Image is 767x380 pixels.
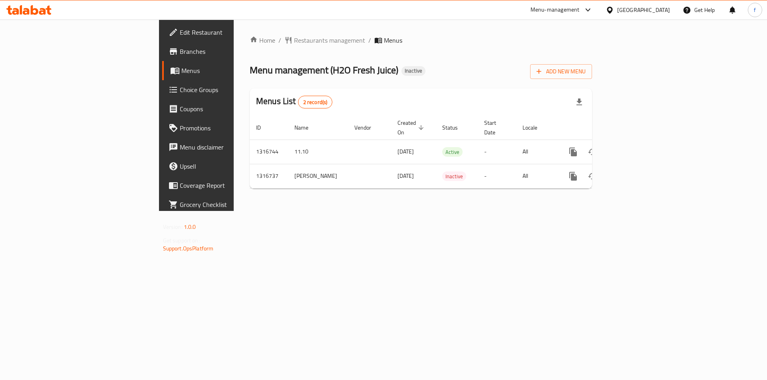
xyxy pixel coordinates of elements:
span: Vendor [354,123,382,132]
span: Coverage Report [180,181,281,190]
span: Upsell [180,161,281,171]
a: Branches [162,42,287,61]
span: f [754,6,756,14]
a: Menus [162,61,287,80]
a: Choice Groups [162,80,287,99]
th: Actions [557,116,647,140]
a: Promotions [162,118,287,138]
a: Coverage Report [162,176,287,195]
div: [GEOGRAPHIC_DATA] [617,6,670,14]
span: 1.0.0 [184,222,196,232]
a: Menu disclaimer [162,138,287,157]
span: 2 record(s) [298,98,332,106]
a: Restaurants management [284,35,365,45]
td: - [478,164,516,188]
div: Inactive [401,66,425,76]
span: Restaurants management [294,35,365,45]
li: / [368,35,371,45]
h2: Menus List [256,95,332,108]
span: Choice Groups [180,85,281,95]
span: Version: [163,222,183,232]
span: Inactive [442,172,466,181]
span: ID [256,123,271,132]
span: Get support on: [163,235,200,246]
span: [DATE] [397,171,414,181]
a: Coupons [162,99,287,118]
span: Inactive [401,67,425,74]
button: more [564,142,583,161]
div: Menu-management [531,5,580,15]
td: All [516,164,557,188]
a: Edit Restaurant [162,23,287,42]
td: - [478,140,516,164]
span: Created On [397,118,426,137]
span: Coupons [180,104,281,114]
span: Locale [523,123,548,132]
span: Grocery Checklist [180,200,281,209]
span: Branches [180,47,281,56]
span: Edit Restaurant [180,28,281,37]
span: Menu management ( H2O Fresh Juice ) [250,61,398,79]
div: Total records count [298,96,333,108]
button: Add New Menu [530,64,592,79]
span: Menus [181,66,281,75]
td: [PERSON_NAME] [288,164,348,188]
span: Promotions [180,123,281,133]
span: Status [442,123,468,132]
td: All [516,140,557,164]
span: Menus [384,35,402,45]
span: Menu disclaimer [180,142,281,152]
span: Start Date [484,118,507,137]
table: enhanced table [250,116,647,189]
div: Export file [570,93,589,112]
a: Grocery Checklist [162,195,287,214]
a: Upsell [162,157,287,176]
span: Name [294,123,319,132]
button: more [564,167,583,186]
td: 11.10 [288,140,348,164]
span: [DATE] [397,146,414,157]
span: Add New Menu [537,67,586,77]
button: Change Status [583,142,602,161]
nav: breadcrumb [250,35,592,45]
span: Active [442,148,463,157]
button: Change Status [583,167,602,186]
a: Support.OpsPlatform [163,243,214,254]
